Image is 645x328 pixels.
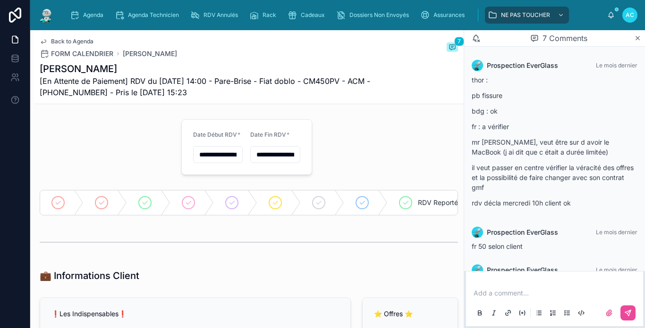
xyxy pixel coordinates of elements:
[40,62,387,75] h1: [PERSON_NAME]
[472,198,637,208] p: rdv décla mercredi 10h client ok
[83,11,103,19] span: Agenda
[250,131,286,138] span: Date Fin RDV
[454,37,464,46] span: 7
[40,75,387,98] span: [En Attente de Paiement] RDV du [DATE] 14:00 - Pare-Brise - Fiat doblo - CM450PV - ACM - [PHONE_N...
[67,7,110,24] a: Agenda
[349,11,409,19] span: Dossiers Non Envoyés
[51,38,93,45] span: Back to Agenda
[596,266,637,273] span: Le mois dernier
[487,228,558,237] span: Prospection EverGlass
[472,137,637,157] p: mr [PERSON_NAME], veut être sur d avoir le MacBook (j ai dit que c était a durée limitée)
[374,310,413,318] span: ⭐ Offres ⭐
[472,122,637,131] p: fr : a vérifier
[472,163,637,192] p: il veut passer en centre vérifier la véracité des offres et la possibilité de faire changer avec ...
[596,62,637,69] span: Le mois dernier
[472,242,523,250] span: fr 50 selon client
[128,11,179,19] span: Agenda Technicien
[433,11,465,19] span: Assurances
[301,11,325,19] span: Cadeaux
[123,49,177,58] a: [PERSON_NAME]
[40,49,113,58] a: FORM CALENDRIER
[112,7,186,24] a: Agenda Technicien
[62,5,607,25] div: scrollable content
[417,7,471,24] a: Assurances
[487,265,558,275] span: Prospection EverGlass
[40,38,93,45] a: Back to Agenda
[263,11,276,19] span: Rack
[472,75,637,85] p: thor :
[501,11,550,19] span: NE PAS TOUCHER
[472,106,637,116] p: bdg : ok
[485,7,569,24] a: NE PAS TOUCHER
[38,8,55,23] img: App logo
[472,90,637,100] p: pb fissure
[285,7,331,24] a: Cadeaux
[204,11,238,19] span: RDV Annulés
[187,7,245,24] a: RDV Annulés
[40,269,139,282] h1: 💼 Informations Client
[626,11,634,19] span: AC
[51,310,127,318] span: ❗Les Indispensables❗
[333,7,416,24] a: Dossiers Non Envoyés
[596,229,637,236] span: Le mois dernier
[51,49,113,58] span: FORM CALENDRIER
[193,131,237,138] span: Date Début RDV
[543,33,587,44] span: 7 Comments
[246,7,283,24] a: Rack
[487,61,558,70] span: Prospection EverGlass
[447,42,458,54] button: 7
[418,198,516,207] span: RDV Reporté | RDV à Confirmer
